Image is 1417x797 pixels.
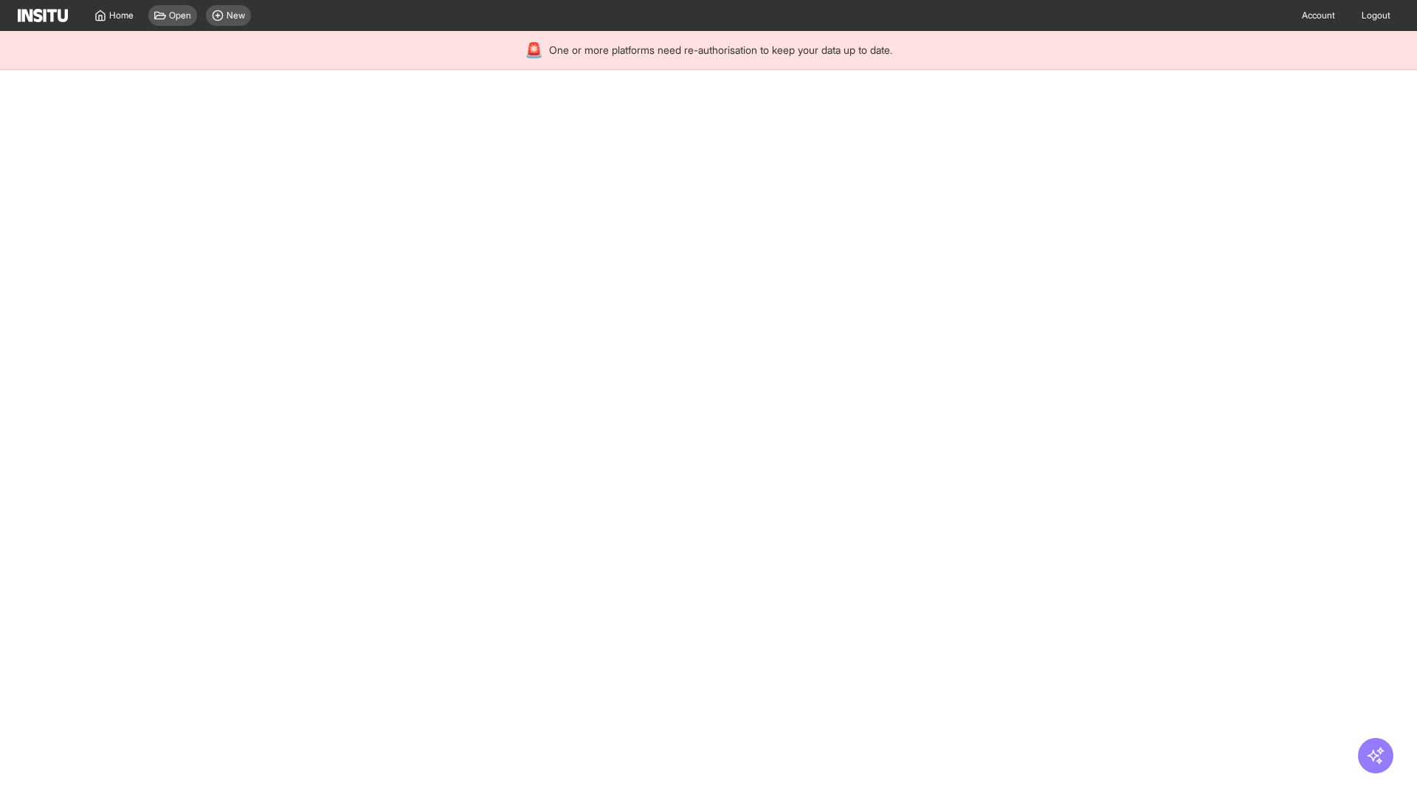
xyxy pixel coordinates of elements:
[109,10,134,21] span: Home
[18,9,68,22] img: Logo
[549,43,892,58] span: One or more platforms need re-authorisation to keep your data up to date.
[525,40,543,61] div: 🚨
[169,10,191,21] span: Open
[227,10,245,21] span: New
